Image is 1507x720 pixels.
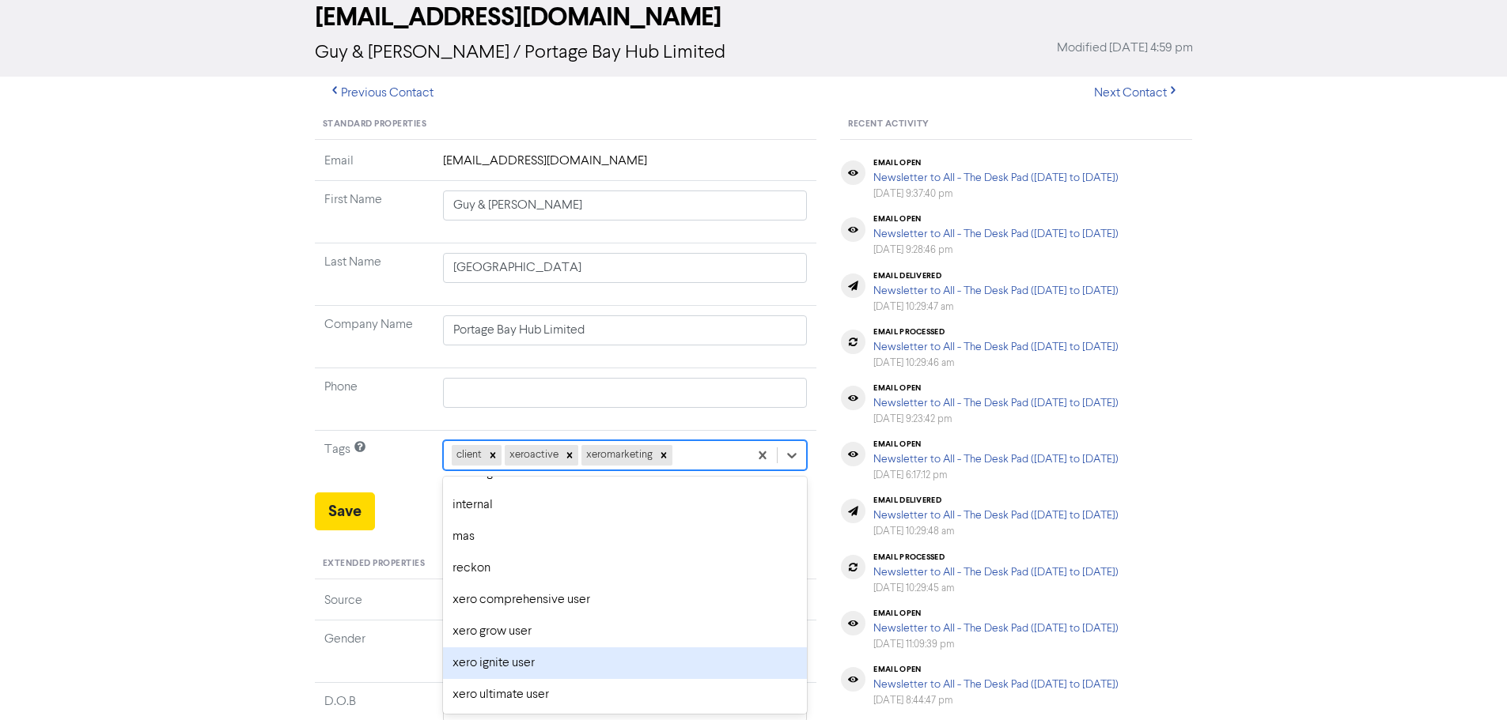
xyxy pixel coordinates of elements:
[873,609,1119,618] div: email open
[1057,39,1193,58] span: Modified [DATE] 4:59 pm
[315,110,817,140] div: Standard Properties
[873,567,1119,578] a: Newsletter to All - The Desk Pad ([DATE] to [DATE])
[873,552,1119,562] div: email processed
[873,172,1119,183] a: Newsletter to All - The Desk Pad ([DATE] to [DATE])
[873,412,1119,427] div: [DATE] 9:23:42 pm
[443,616,808,647] div: xero grow user
[505,445,561,466] div: xeroactive
[443,584,808,616] div: xero comprehensive user
[1428,644,1507,720] iframe: Chat Widget
[315,431,434,493] td: Tags
[315,77,447,110] button: Previous Contact
[315,306,434,368] td: Company Name
[873,524,1119,539] div: [DATE] 10:29:48 am
[873,637,1119,652] div: [DATE] 11:09:39 pm
[315,243,434,306] td: Last Name
[443,647,808,679] div: xero ignite user
[873,356,1119,371] div: [DATE] 10:29:46 am
[873,510,1119,521] a: Newsletter to All - The Desk Pad ([DATE] to [DATE])
[873,383,1119,393] div: email open
[315,591,434,620] td: Source
[873,158,1119,168] div: email open
[315,43,725,62] span: Guy & [PERSON_NAME] / Portage Bay Hub Limited
[315,549,817,579] div: Extended Properties
[443,679,808,711] div: xero ultimate user
[873,285,1119,296] a: Newsletter to All - The Desk Pad ([DATE] to [DATE])
[873,228,1119,239] a: Newsletter to All - The Desk Pad ([DATE] to [DATE])
[443,521,808,552] div: mas
[873,454,1119,465] a: Newsletter to All - The Desk Pad ([DATE] to [DATE])
[873,693,1119,708] div: [DATE] 8:44:47 pm
[452,445,484,466] div: client
[840,110,1192,140] div: Recent Activity
[873,665,1119,674] div: email open
[873,679,1119,690] a: Newsletter to All - The Desk Pad ([DATE] to [DATE])
[873,341,1119,352] a: Newsletter to All - The Desk Pad ([DATE] to [DATE])
[315,2,1193,32] h2: [EMAIL_ADDRESS][DOMAIN_NAME]
[443,552,808,584] div: reckon
[315,152,434,181] td: Email
[873,623,1119,634] a: Newsletter to All - The Desk Pad ([DATE] to [DATE])
[873,468,1119,483] div: [DATE] 6:17:12 pm
[434,591,817,620] td: MANUAL
[873,271,1119,281] div: email delivered
[581,445,655,466] div: xeromarketing
[873,581,1119,596] div: [DATE] 10:29:45 am
[873,243,1119,258] div: [DATE] 9:28:46 pm
[873,214,1119,224] div: email open
[443,489,808,521] div: internal
[873,398,1119,409] a: Newsletter to All - The Desk Pad ([DATE] to [DATE])
[873,187,1119,202] div: [DATE] 9:37:40 pm
[315,620,434,682] td: Gender
[873,300,1119,315] div: [DATE] 10:29:47 am
[434,152,817,181] td: [EMAIL_ADDRESS][DOMAIN_NAME]
[315,368,434,431] td: Phone
[873,439,1119,449] div: email open
[1081,77,1193,110] button: Next Contact
[315,492,375,530] button: Save
[873,496,1119,505] div: email delivered
[315,181,434,243] td: First Name
[873,327,1119,337] div: email processed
